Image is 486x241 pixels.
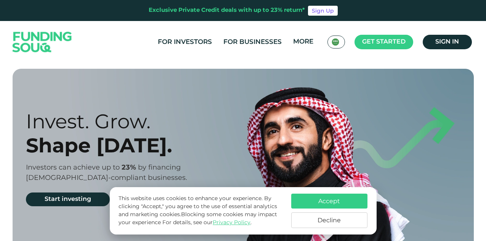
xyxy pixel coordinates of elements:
a: Sign in [423,35,472,49]
div: Shape [DATE]. [26,133,257,157]
span: by financing [DEMOGRAPHIC_DATA]-compliant businesses. [26,164,187,181]
a: Sign Up [308,6,338,16]
span: More [293,39,313,45]
span: Blocking some cookies may impact your experience [119,212,277,225]
img: SA Flag [332,38,339,46]
a: Privacy Policy [213,220,250,225]
span: Start investing [45,196,91,202]
span: Get started [362,39,406,45]
a: For Businesses [221,36,284,49]
div: Exclusive Private Credit deals with up to 23% return* [149,6,305,15]
span: For details, see our . [162,220,252,225]
span: Investors can achieve up to [26,164,120,171]
div: Invest. Grow. [26,109,257,133]
button: Accept [291,194,367,209]
span: Sign in [435,39,459,45]
span: 23% [122,164,138,171]
a: For Investors [156,36,214,49]
a: Start investing [26,192,110,206]
button: Decline [291,212,367,228]
img: Logo [5,23,80,61]
p: This website uses cookies to enhance your experience. By clicking "Accept," you agree to the use ... [119,195,283,227]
